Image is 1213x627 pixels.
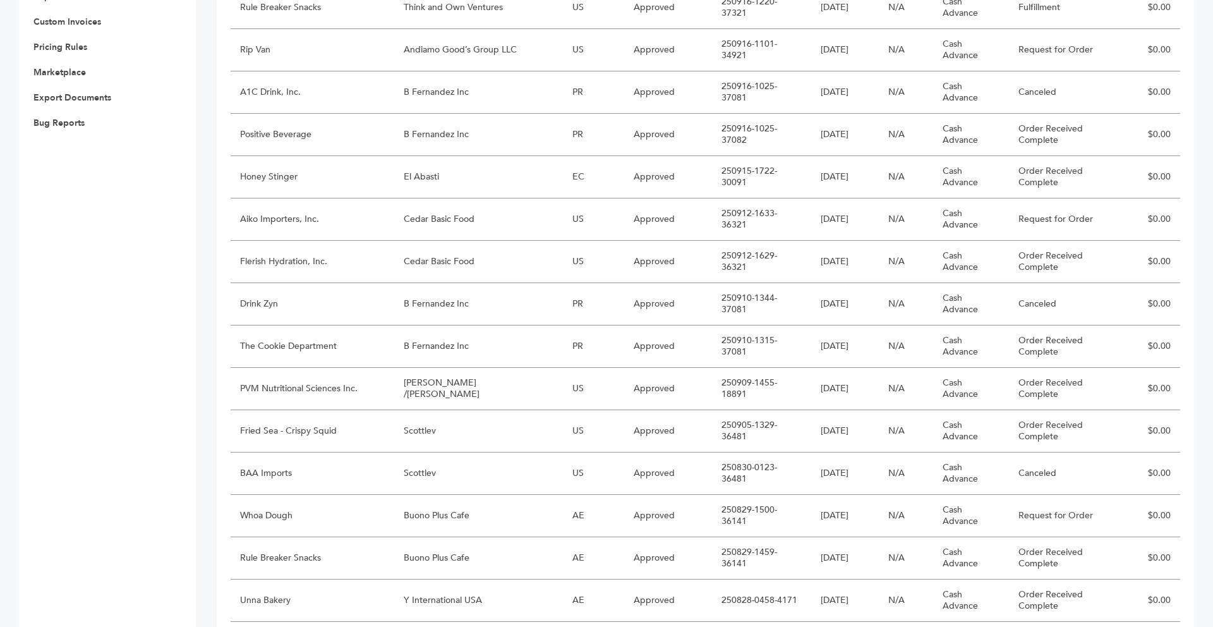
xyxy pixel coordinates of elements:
[933,71,1009,114] td: Cash Advance
[624,156,712,198] td: Approved
[624,114,712,156] td: Approved
[879,71,933,114] td: N/A
[563,495,624,537] td: AE
[231,29,394,71] td: Rip Van
[394,71,563,114] td: B Fernandez Inc
[231,156,394,198] td: Honey Stinger
[624,326,712,368] td: Approved
[1009,156,1133,198] td: Order Received Complete
[394,453,563,495] td: Scottlev
[563,156,624,198] td: EC
[624,368,712,410] td: Approved
[1133,537,1180,580] td: $0.00
[624,410,712,453] td: Approved
[624,198,712,241] td: Approved
[624,283,712,326] td: Approved
[879,29,933,71] td: N/A
[1009,114,1133,156] td: Order Received Complete
[563,537,624,580] td: AE
[712,114,811,156] td: 250916-1025-37082
[712,537,811,580] td: 250829-1459-36141
[394,537,563,580] td: Buono Plus Cafe
[231,410,394,453] td: Fried Sea - Crispy Squid
[1133,156,1180,198] td: $0.00
[1133,495,1180,537] td: $0.00
[879,537,933,580] td: N/A
[1133,241,1180,283] td: $0.00
[624,537,712,580] td: Approved
[933,29,1009,71] td: Cash Advance
[1009,453,1133,495] td: Canceled
[394,241,563,283] td: Cedar Basic Food
[811,198,879,241] td: [DATE]
[712,283,811,326] td: 250910-1344-37081
[879,368,933,410] td: N/A
[33,16,101,28] a: Custom Invoices
[933,495,1009,537] td: Cash Advance
[811,114,879,156] td: [DATE]
[811,453,879,495] td: [DATE]
[879,114,933,156] td: N/A
[1009,29,1133,71] td: Request for Order
[624,495,712,537] td: Approved
[879,495,933,537] td: N/A
[879,580,933,622] td: N/A
[933,114,1009,156] td: Cash Advance
[933,326,1009,368] td: Cash Advance
[563,410,624,453] td: US
[33,92,111,104] a: Export Documents
[563,283,624,326] td: PR
[563,326,624,368] td: PR
[879,453,933,495] td: N/A
[1009,198,1133,241] td: Request for Order
[811,537,879,580] td: [DATE]
[231,283,394,326] td: Drink Zyn
[1009,241,1133,283] td: Order Received Complete
[879,326,933,368] td: N/A
[712,453,811,495] td: 250830-0123-36481
[1009,71,1133,114] td: Canceled
[1009,326,1133,368] td: Order Received Complete
[933,410,1009,453] td: Cash Advance
[811,283,879,326] td: [DATE]
[933,453,1009,495] td: Cash Advance
[394,495,563,537] td: Buono Plus Cafe
[1133,580,1180,622] td: $0.00
[624,453,712,495] td: Approved
[231,368,394,410] td: PVM Nutritional Sciences Inc.
[879,241,933,283] td: N/A
[933,156,1009,198] td: Cash Advance
[933,198,1009,241] td: Cash Advance
[1009,537,1133,580] td: Order Received Complete
[712,326,811,368] td: 250910-1315-37081
[231,537,394,580] td: Rule Breaker Snacks
[1133,326,1180,368] td: $0.00
[1133,71,1180,114] td: $0.00
[231,71,394,114] td: A1C Drink, Inc.
[1009,410,1133,453] td: Order Received Complete
[624,71,712,114] td: Approved
[712,580,811,622] td: 250828-0458-4171
[712,198,811,241] td: 250912-1633-36321
[231,326,394,368] td: The Cookie Department
[1133,114,1180,156] td: $0.00
[231,241,394,283] td: Flerish Hydration, Inc.
[712,29,811,71] td: 250916-1101-34921
[563,114,624,156] td: PR
[1009,368,1133,410] td: Order Received Complete
[624,241,712,283] td: Approved
[1009,495,1133,537] td: Request for Order
[1009,283,1133,326] td: Canceled
[811,368,879,410] td: [DATE]
[394,368,563,410] td: [PERSON_NAME] /[PERSON_NAME]
[394,410,563,453] td: Scottlev
[394,283,563,326] td: B Fernandez Inc
[33,66,86,78] a: Marketplace
[394,580,563,622] td: Y International USA
[712,495,811,537] td: 250829-1500-36141
[394,326,563,368] td: B Fernandez Inc
[712,368,811,410] td: 250909-1455-18891
[879,410,933,453] td: N/A
[1133,29,1180,71] td: $0.00
[1009,580,1133,622] td: Order Received Complete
